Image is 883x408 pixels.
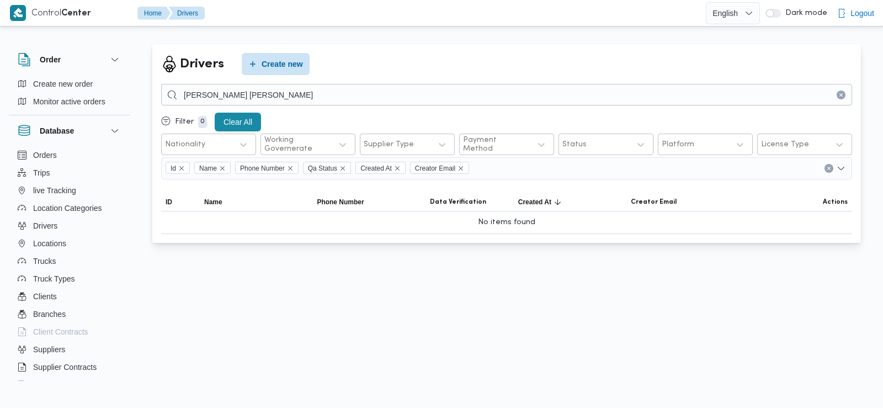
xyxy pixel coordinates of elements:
button: Monitor active orders [13,93,126,110]
span: Phone Number [235,162,299,174]
span: Logout [850,7,874,20]
img: X8yXhbKr1z7QwAAAABJRU5ErkJggg== [10,5,26,21]
button: Supplier Contracts [13,358,126,376]
span: Branches [33,308,66,321]
button: Truck Types [13,270,126,288]
button: Clear input [825,164,833,173]
input: Search... [161,84,852,105]
div: Order [9,75,130,115]
button: Created AtSorted in descending order [514,193,626,211]
button: Remove Creator Email from selection in this group [458,165,464,172]
span: Orders [33,149,57,162]
span: Trucks [33,255,56,268]
span: No items found [478,216,535,229]
button: Clear input [837,91,845,99]
span: live Tracking [33,184,76,197]
div: Nationality [165,140,205,149]
div: License Type [761,140,809,149]
button: Branches [13,305,126,323]
button: Database [18,124,121,137]
b: Center [61,9,91,18]
span: Creator Email [410,162,469,174]
button: Trips [13,164,126,182]
span: Locations [33,237,66,250]
span: Clients [33,290,57,303]
button: Home [137,7,171,20]
span: ID [166,198,172,206]
span: Name [204,198,222,206]
button: Remove Created At from selection in this group [394,165,401,172]
button: Logout [833,2,879,24]
span: Name [199,162,217,174]
button: Clients [13,288,126,305]
h2: Drivers [180,55,224,74]
button: Remove Phone Number from selection in this group [287,165,294,172]
span: Suppliers [33,343,65,356]
span: Create new order [33,77,93,91]
span: Create new [262,57,303,71]
div: Working Governerate [264,136,327,153]
button: Locations [13,235,126,252]
button: Open list of options [837,164,845,173]
button: ID [161,193,200,211]
button: Drivers [13,217,126,235]
span: Name [194,162,231,174]
button: Trucks [13,252,126,270]
button: Drivers [168,7,205,20]
button: Create new [242,53,310,75]
button: Name [200,193,312,211]
div: Supplier Type [364,140,414,149]
span: Id [171,162,176,174]
span: Location Categories [33,202,102,215]
button: live Tracking [13,182,126,199]
span: Dark mode [781,9,827,18]
button: Location Categories [13,199,126,217]
span: Devices [33,378,61,391]
span: Supplier Contracts [33,361,97,374]
button: Phone Number [312,193,425,211]
span: Created At [355,162,406,174]
span: Trips [33,166,50,179]
span: Id [166,162,190,174]
button: Create new order [13,75,126,93]
span: Client Contracts [33,325,88,338]
h3: Database [40,124,74,137]
span: Creator Email [415,162,455,174]
div: Platform [662,140,694,149]
h3: Order [40,53,61,66]
div: Status [562,140,587,149]
span: Qa Status [303,162,351,174]
button: Devices [13,376,126,394]
span: Monitor active orders [33,95,105,108]
span: Qa Status [308,162,337,174]
div: Database [9,146,130,385]
span: Created At [360,162,392,174]
p: Filter [175,118,194,126]
span: Truck Types [33,272,75,285]
button: Orders [13,146,126,164]
span: Phone Number [240,162,285,174]
button: Suppliers [13,341,126,358]
span: Creator Email [631,198,677,206]
span: Created At; Sorted in descending order [518,198,551,206]
span: Data Verification [430,198,486,206]
button: Order [18,53,121,66]
div: Payment Method [463,136,526,153]
button: Client Contracts [13,323,126,341]
p: 0 [198,116,207,128]
button: Remove Qa Status from selection in this group [339,165,346,172]
svg: Sorted in descending order [554,198,562,206]
button: Remove Name from selection in this group [219,165,226,172]
button: Clear All [215,113,261,131]
button: Remove Id from selection in this group [178,165,185,172]
span: Phone Number [317,198,364,206]
span: Actions [823,198,848,206]
span: Drivers [33,219,57,232]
